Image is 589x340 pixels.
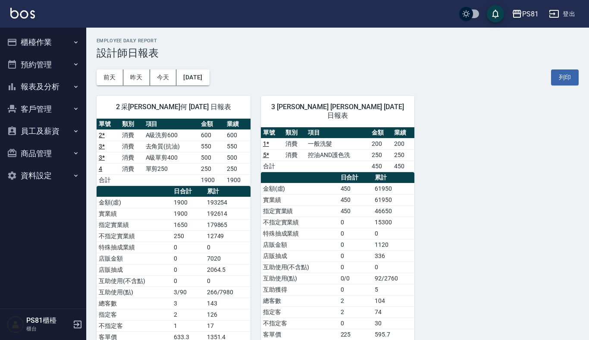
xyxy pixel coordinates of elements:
td: 指定客 [261,306,338,318]
div: PS81 [522,9,539,19]
td: 指定客 [97,309,172,320]
img: Logo [10,8,35,19]
td: 550 [199,141,225,152]
td: 450 [338,194,373,205]
td: 200 [392,138,414,149]
button: 報表及分析 [3,76,83,98]
td: 2 [172,309,205,320]
td: 192614 [205,208,251,219]
td: 550 [225,141,251,152]
td: 200 [370,138,392,149]
td: 店販金額 [261,239,338,250]
td: 店販抽成 [261,250,338,261]
td: 1 [172,320,205,331]
td: 店販金額 [97,253,172,264]
th: 日合計 [172,186,205,197]
td: 74 [373,306,414,318]
td: 15300 [373,217,414,228]
td: 消費 [120,163,143,174]
td: 126 [205,309,251,320]
td: 0 [338,284,373,295]
th: 單號 [97,119,120,130]
td: 266/7980 [205,286,251,298]
td: 互助使用(不含點) [97,275,172,286]
td: 互助使用(不含點) [261,261,338,273]
button: 商品管理 [3,142,83,165]
button: 列印 [551,69,579,85]
th: 金額 [370,127,392,139]
td: 0 [338,239,373,250]
td: 250 [172,230,205,242]
th: 項目 [306,127,370,139]
a: 4 [99,165,102,172]
td: 消費 [283,138,306,149]
th: 項目 [144,119,199,130]
td: 92/2760 [373,273,414,284]
td: 單剪250 [144,163,199,174]
td: 1900 [225,174,251,186]
th: 類別 [120,119,143,130]
td: 450 [338,205,373,217]
td: 客單價 [261,329,338,340]
td: 336 [373,250,414,261]
button: save [487,5,504,22]
button: 客戶管理 [3,98,83,120]
h5: PS81櫃檯 [26,316,70,325]
td: 7020 [205,253,251,264]
td: 250 [370,149,392,161]
td: 1900 [172,197,205,208]
td: 17 [205,320,251,331]
td: 消費 [120,152,143,163]
td: 實業績 [97,208,172,219]
td: 金額(虛) [97,197,172,208]
td: 0 [338,228,373,239]
td: 金額(虛) [261,183,338,194]
td: 1900 [199,174,225,186]
td: 合計 [261,161,283,172]
td: 250 [225,163,251,174]
td: 1120 [373,239,414,250]
table: a dense table [97,119,251,186]
td: 0 [338,250,373,261]
td: 特殊抽成業績 [261,228,338,239]
th: 日合計 [338,172,373,183]
td: 46650 [373,205,414,217]
th: 金額 [199,119,225,130]
button: 櫃檯作業 [3,31,83,54]
th: 累計 [205,186,251,197]
button: 今天 [150,69,177,85]
td: 250 [199,163,225,174]
td: 指定實業績 [97,219,172,230]
td: 12749 [205,230,251,242]
th: 單號 [261,127,283,139]
td: 0 [172,275,205,286]
td: 0 [205,242,251,253]
td: 0 [172,264,205,275]
td: 595.7 [373,329,414,340]
td: 143 [205,298,251,309]
td: 600 [199,129,225,141]
td: 0 [338,318,373,329]
td: 61950 [373,194,414,205]
span: 3 [PERSON_NAME] [PERSON_NAME] [DATE] 日報表 [271,103,404,120]
button: 前天 [97,69,123,85]
th: 累計 [373,172,414,183]
td: 225 [338,329,373,340]
td: 250 [392,149,414,161]
td: 指定實業績 [261,205,338,217]
td: 0/0 [338,273,373,284]
button: [DATE] [176,69,209,85]
td: 總客數 [97,298,172,309]
td: 實業績 [261,194,338,205]
td: 0 [172,242,205,253]
td: 控油AND護色洗 [306,149,370,161]
td: 3 [172,298,205,309]
td: 店販抽成 [97,264,172,275]
th: 業績 [392,127,414,139]
td: A級單剪400 [144,152,199,163]
button: 登出 [545,6,579,22]
td: 30 [373,318,414,329]
td: 消費 [120,129,143,141]
td: 特殊抽成業績 [97,242,172,253]
td: 不指定客 [97,320,172,331]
